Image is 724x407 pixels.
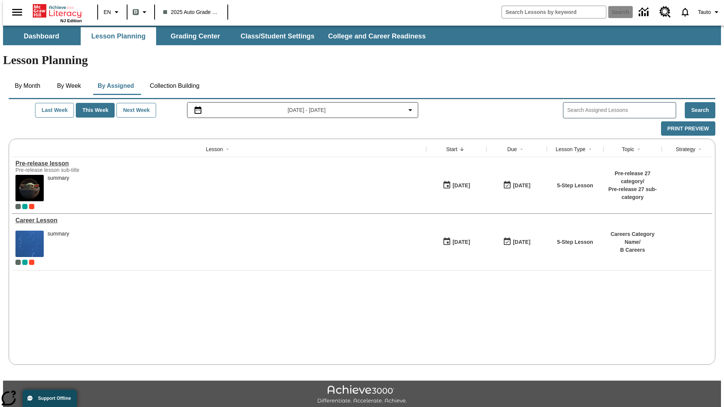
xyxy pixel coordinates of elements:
button: 01/13/25: First time the lesson was available [440,235,472,249]
img: Achieve3000 Differentiate Accelerate Achieve [317,385,407,404]
div: [DATE] [513,237,530,247]
div: summary [48,175,69,201]
button: Sort [586,145,595,154]
div: summary [48,231,69,257]
div: summary [48,175,69,181]
div: Pre-release lesson [15,160,422,167]
svg: Collapse Date Range Filter [406,106,415,115]
p: Pre-release 27 category / [607,170,658,185]
button: Class/Student Settings [235,27,321,45]
button: Sort [517,145,526,154]
div: 2025 Auto Grade 1 A [22,260,28,265]
span: Support Offline [38,396,71,401]
div: Lesson [206,145,223,153]
span: Tauto [698,8,711,16]
div: Due [507,145,517,153]
div: summary [48,231,69,237]
button: Next Week [117,103,156,118]
button: Last Week [35,103,74,118]
input: search field [502,6,606,18]
div: Current Class [15,204,21,209]
button: By Week [50,77,88,95]
button: Dashboard [4,27,79,45]
button: By Assigned [92,77,140,95]
div: Test 1 [29,204,34,209]
button: Grading Center [158,27,233,45]
button: Collection Building [144,77,206,95]
div: Home [33,3,82,23]
div: Topic [622,145,634,153]
div: Pre-release lesson sub-title [15,167,129,173]
p: 5-Step Lesson [557,238,593,246]
a: Career Lesson, Lessons [15,217,422,224]
p: 5-Step Lesson [557,182,593,190]
button: Lesson Planning [81,27,156,45]
button: Profile/Settings [695,5,724,19]
div: [DATE] [513,181,530,190]
button: 01/25/26: Last day the lesson can be accessed [500,178,533,193]
div: SubNavbar [3,27,433,45]
div: [DATE] [452,237,470,247]
a: Pre-release lesson, Lessons [15,160,422,167]
h1: Lesson Planning [3,53,721,67]
img: hero alt text [15,175,44,201]
span: [DATE] - [DATE] [288,106,326,114]
span: B [134,7,138,17]
p: Pre-release 27 sub-category [607,185,658,201]
button: Search [685,102,715,118]
button: 01/17/26: Last day the lesson can be accessed [500,235,533,249]
button: This Week [76,103,115,118]
input: Search Assigned Lessons [567,105,676,116]
img: fish [15,231,44,257]
a: Data Center [634,2,655,23]
button: Open side menu [6,1,28,23]
button: Language: EN, Select a language [100,5,124,19]
a: Home [33,3,82,18]
span: EN [104,8,111,16]
a: Resource Center, Will open in new tab [655,2,675,22]
button: Print Preview [661,121,715,136]
button: Boost Class color is gray green. Change class color [130,5,152,19]
button: By Month [9,77,46,95]
span: NJ Edition [60,18,82,23]
span: 2025 Auto Grade 1 B [163,8,219,16]
button: College and Career Readiness [322,27,432,45]
div: Career Lesson [15,217,422,224]
button: Sort [457,145,466,154]
div: Strategy [676,145,695,153]
p: Careers Category Name / [607,230,658,246]
button: Select the date range menu item [190,106,415,115]
div: Current Class [15,260,21,265]
div: 2025 Auto Grade 1 A [22,204,28,209]
div: [DATE] [452,181,470,190]
div: Lesson Type [555,145,585,153]
button: Sort [634,145,643,154]
button: Support Offline [23,390,77,407]
button: Sort [695,145,704,154]
div: SubNavbar [3,26,721,45]
button: Sort [223,145,232,154]
div: Test 1 [29,260,34,265]
div: Start [446,145,457,153]
p: B Careers [607,246,658,254]
a: Notifications [675,2,695,22]
button: 01/22/25: First time the lesson was available [440,178,472,193]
